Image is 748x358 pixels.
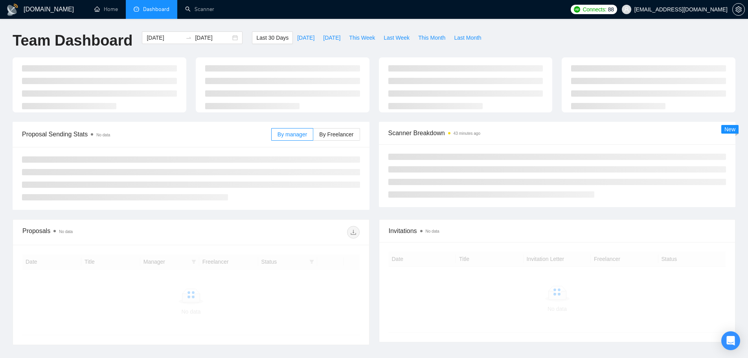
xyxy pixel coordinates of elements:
[293,31,319,44] button: [DATE]
[185,6,214,13] a: searchScanner
[22,129,271,139] span: Proposal Sending Stats
[252,31,293,44] button: Last 30 Days
[256,33,289,42] span: Last 30 Days
[13,31,132,50] h1: Team Dashboard
[96,133,110,137] span: No data
[624,7,629,12] span: user
[319,31,345,44] button: [DATE]
[583,5,606,14] span: Connects:
[134,6,139,12] span: dashboard
[721,331,740,350] div: Open Intercom Messenger
[384,33,410,42] span: Last Week
[454,33,481,42] span: Last Month
[186,35,192,41] span: swap-right
[345,31,379,44] button: This Week
[349,33,375,42] span: This Week
[186,35,192,41] span: to
[450,31,485,44] button: Last Month
[323,33,340,42] span: [DATE]
[278,131,307,138] span: By manager
[724,126,735,132] span: New
[608,5,614,14] span: 88
[6,4,19,16] img: logo
[297,33,314,42] span: [DATE]
[143,6,169,13] span: Dashboard
[418,33,445,42] span: This Month
[733,6,744,13] span: setting
[195,33,231,42] input: End date
[388,128,726,138] span: Scanner Breakdown
[414,31,450,44] button: This Month
[94,6,118,13] a: homeHome
[732,6,745,13] a: setting
[574,6,580,13] img: upwork-logo.png
[389,226,726,236] span: Invitations
[59,229,73,234] span: No data
[22,226,191,239] div: Proposals
[379,31,414,44] button: Last Week
[732,3,745,16] button: setting
[426,229,439,233] span: No data
[454,131,480,136] time: 43 minutes ago
[147,33,182,42] input: Start date
[319,131,353,138] span: By Freelancer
